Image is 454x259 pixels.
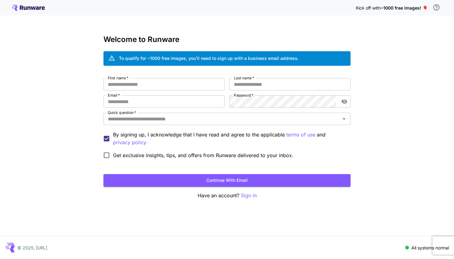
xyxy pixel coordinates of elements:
label: Last name [234,75,254,81]
label: Quick question [108,110,136,115]
button: Continue with email [103,174,351,187]
p: privacy policy. [113,139,147,146]
span: Kick off with [356,5,380,10]
label: Password [234,93,254,98]
button: By signing up, I acknowledge that I have read and agree to the applicable terms of use and [113,139,147,146]
button: Sign in [241,192,257,199]
label: Email [108,93,120,98]
button: toggle password visibility [339,96,350,107]
span: ~1000 free images! 🎈 [380,5,428,10]
button: In order to qualify for free credit, you need to sign up with a business email address and click ... [430,1,443,14]
p: Have an account? [103,192,351,199]
p: terms of use [286,131,315,139]
h3: Welcome to Runware [103,35,351,44]
span: Get exclusive insights, tips, and offers from Runware delivered to your inbox. [113,152,293,159]
label: First name [108,75,128,81]
button: By signing up, I acknowledge that I have read and agree to the applicable and privacy policy. [286,131,315,139]
div: To qualify for ~1000 free images, you’ll need to sign up with a business email address. [119,55,299,61]
p: By signing up, I acknowledge that I have read and agree to the applicable and [113,131,346,146]
button: Open [340,115,348,123]
p: All systems normal [411,244,449,251]
p: © 2025, [URL] [17,244,47,251]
